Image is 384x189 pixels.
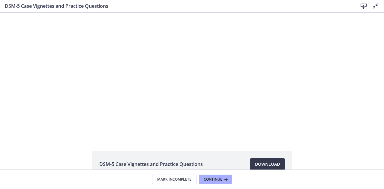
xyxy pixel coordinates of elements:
[5,2,348,10] h3: DSM-5 Case Vignettes and Practice Questions
[157,177,191,182] span: Mark Incomplete
[99,161,203,168] span: DSM-5 Case Vignettes and Practice Questions
[255,161,280,168] span: Download
[152,175,196,184] button: Mark Incomplete
[250,158,285,170] a: Download
[204,177,222,182] span: Continue
[199,175,232,184] button: Continue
